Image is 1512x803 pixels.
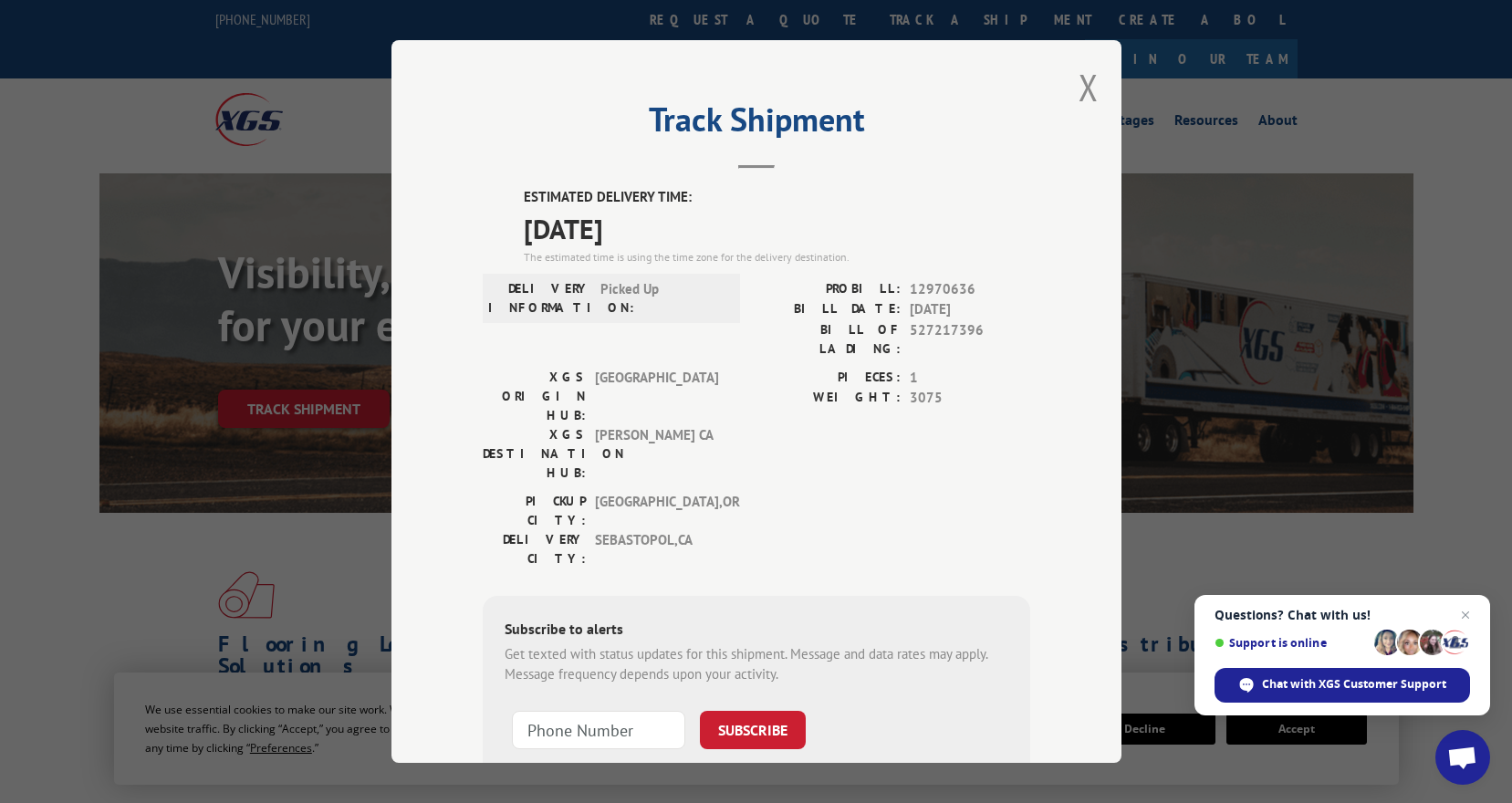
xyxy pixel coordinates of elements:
[910,279,1030,300] span: 12970636
[483,107,1030,141] h2: Track Shipment
[910,388,1030,409] span: 3075
[1215,668,1470,703] div: Chat with XGS Customer Support
[524,249,1030,266] div: The estimated time is using the time zone for the delivery destination.
[700,711,806,749] button: SUBSCRIBE
[505,618,1008,644] div: Subscribe to alerts
[483,492,586,530] label: PICKUP CITY:
[483,368,586,425] label: XGS ORIGIN HUB:
[1262,676,1446,693] span: Chat with XGS Customer Support
[1215,636,1368,650] span: Support is online
[595,368,718,425] span: [GEOGRAPHIC_DATA]
[1455,604,1476,626] span: Close chat
[595,530,718,568] span: SEBASTOPOL , CA
[1435,730,1490,785] div: Open chat
[488,279,591,318] label: DELIVERY INFORMATION:
[483,530,586,568] label: DELIVERY CITY:
[910,299,1030,320] span: [DATE]
[756,368,901,389] label: PIECES:
[524,187,1030,208] label: ESTIMATED DELIVERY TIME:
[505,761,537,778] strong: Note:
[595,425,718,483] span: [PERSON_NAME] CA
[595,492,718,530] span: [GEOGRAPHIC_DATA] , OR
[756,299,901,320] label: BILL DATE:
[512,711,685,749] input: Phone Number
[756,388,901,409] label: WEIGHT:
[1215,608,1470,622] span: Questions? Chat with us!
[483,425,586,483] label: XGS DESTINATION HUB:
[910,368,1030,389] span: 1
[524,208,1030,249] span: [DATE]
[756,320,901,359] label: BILL OF LADING:
[910,320,1030,359] span: 527217396
[1079,63,1099,111] button: Close modal
[600,279,724,318] span: Picked Up
[505,644,1008,685] div: Get texted with status updates for this shipment. Message and data rates may apply. Message frequ...
[756,279,901,300] label: PROBILL:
